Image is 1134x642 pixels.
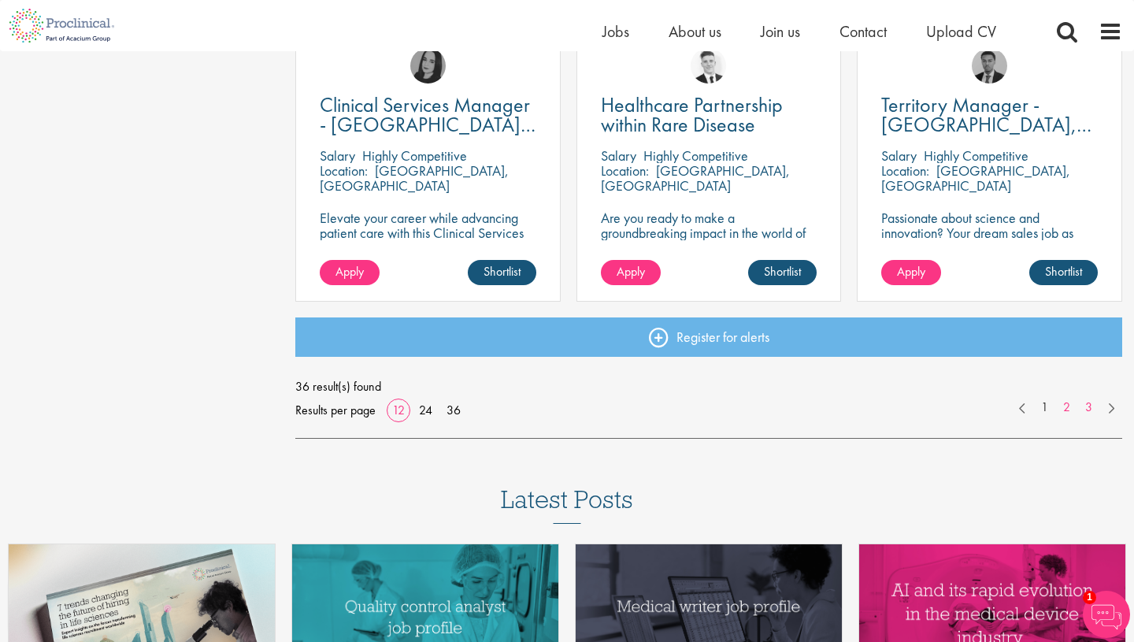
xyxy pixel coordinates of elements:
a: Contact [839,21,887,42]
span: Clinical Services Manager - [GEOGRAPHIC_DATA], [GEOGRAPHIC_DATA] [320,91,535,158]
span: Apply [335,263,364,280]
span: 1 [1083,591,1096,604]
p: Highly Competitive [643,147,748,165]
a: Clinical Services Manager - [GEOGRAPHIC_DATA], [GEOGRAPHIC_DATA] [320,95,536,135]
a: 12 [387,402,410,418]
span: Territory Manager - [GEOGRAPHIC_DATA], [GEOGRAPHIC_DATA] [881,91,1091,158]
h3: Latest Posts [501,486,633,524]
span: Results per page [295,399,376,422]
a: 3 [1077,399,1100,417]
p: Highly Competitive [362,147,467,165]
span: Healthcare Partnership within Rare Disease [601,91,783,138]
a: Register for alerts [295,317,1122,357]
a: Apply [601,260,661,285]
a: Apply [320,260,380,285]
a: Jobs [602,21,629,42]
img: Nicolas Daniel [691,48,726,83]
span: Salary [881,147,917,165]
a: Shortlist [748,260,817,285]
a: 24 [413,402,438,418]
span: Salary [320,147,355,165]
span: Location: [320,161,368,180]
img: Carl Gbolade [972,48,1007,83]
a: 2 [1055,399,1078,417]
p: Are you ready to make a groundbreaking impact in the world of biotechnology? Join a growing compa... [601,210,817,285]
img: Chatbot [1083,591,1130,638]
span: 36 result(s) found [295,375,1122,399]
span: Apply [897,263,925,280]
span: Salary [601,147,636,165]
p: [GEOGRAPHIC_DATA], [GEOGRAPHIC_DATA] [881,161,1070,195]
span: Location: [601,161,649,180]
a: 36 [441,402,466,418]
a: Upload CV [926,21,996,42]
p: [GEOGRAPHIC_DATA], [GEOGRAPHIC_DATA] [320,161,509,195]
span: Location: [881,161,929,180]
p: Passionate about science and innovation? Your dream sales job as Territory Manager awaits! [881,210,1098,255]
a: About us [669,21,721,42]
img: Anna Klemencic [410,48,446,83]
a: Territory Manager - [GEOGRAPHIC_DATA], [GEOGRAPHIC_DATA] [881,95,1098,135]
p: Elevate your career while advancing patient care with this Clinical Services Manager position wit... [320,210,536,270]
a: Shortlist [1029,260,1098,285]
span: Apply [617,263,645,280]
a: Shortlist [468,260,536,285]
a: Join us [761,21,800,42]
a: 1 [1033,399,1056,417]
a: Healthcare Partnership within Rare Disease [601,95,817,135]
p: [GEOGRAPHIC_DATA], [GEOGRAPHIC_DATA] [601,161,790,195]
a: Apply [881,260,941,285]
p: Highly Competitive [924,147,1028,165]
